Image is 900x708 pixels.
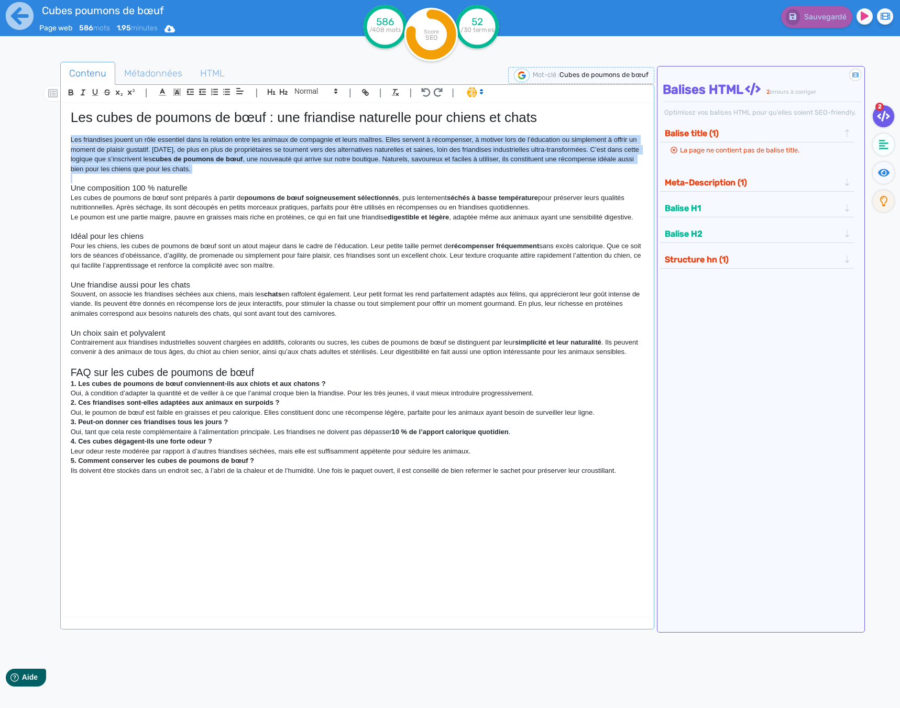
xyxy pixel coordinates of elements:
[662,174,843,191] button: Meta-Description (1)
[662,174,852,191] div: Meta-Description (1)
[71,466,644,475] p: Ils doivent être stockés dans un endroit sec, à l’abri de la chaleur et de l’humidité. Une fois l...
[192,59,233,87] span: HTML
[71,338,644,357] p: Contrairement aux friandises industrielles souvent chargées en additifs, colorants ou sucres, les...
[423,28,438,35] tspan: Score
[191,62,234,85] a: HTML
[71,183,644,193] h3: Une composition 100 % naturelle
[409,85,412,99] span: |
[662,200,852,217] div: Balise H1
[117,24,131,32] b: 1.95
[152,155,243,163] strong: cubes de poumons de bœuf
[79,24,93,32] b: 586
[662,125,852,142] div: Balise title (1)
[766,88,770,95] span: 2
[379,85,382,99] span: |
[425,34,437,41] tspan: SEO
[875,103,884,111] span: 2
[71,135,644,174] p: Les friandises jouent un rôle essentiel dans la relation entre les animaux de compagnie et leurs ...
[71,427,644,437] p: Oui, tant que cela reste complémentaire à l’alimentation principale. Les friandises ne doivent pa...
[392,428,509,436] strong: 10 % de l’apport calorique quotidien
[71,399,280,406] strong: 2. Ces friandises sont-elles adaptées aux animaux en surpoids ?
[804,13,847,21] span: Sauvegardé
[116,59,191,87] span: Métadonnées
[71,408,644,417] p: Oui, le poumon de bœuf est faible en graisses et peu calorique. Elles constituent donc une récomp...
[369,26,401,34] tspan: /408 mots
[71,457,254,464] strong: 5. Comment conserver les cubes de poumons de bœuf ?
[79,24,110,32] span: mots
[680,146,799,154] span: La page ne contient pas de balise title.
[255,85,258,99] span: |
[460,26,494,34] tspan: /30 termes
[71,290,644,318] p: Souvent, on associe les friandises séchées aux chiens, mais les en raffolent également. Leur peti...
[447,194,538,202] strong: séchés à basse température
[71,389,644,398] p: Oui, à condition d’adapter la quantité et de veiller à ce que l’animal croque bien la friandise. ...
[117,24,158,32] span: minutes
[39,2,309,19] input: title
[71,213,644,222] p: Le poumon est une partie maigre, pauvre en graisses mais riche en protéines, ce qui en fait une f...
[71,380,326,388] strong: 1. Les cubes de poumons de bœuf conviennent-ils aux chiots et aux chatons ?
[71,367,644,379] h2: FAQ sur les cubes de poumons de bœuf
[663,82,862,97] h4: Balises HTML
[770,88,816,95] span: erreurs à corriger
[663,107,862,117] div: Optimisez vos balises HTML pour qu’elles soient SEO-friendly.
[71,109,644,126] h1: Les cubes de poumons de bœuf : une friandise naturelle pour chiens et chats
[781,6,852,28] button: Sauvegardé
[39,24,72,32] span: Page web
[115,62,191,85] a: Métadonnées
[662,125,843,142] button: Balise title (1)
[662,200,843,217] button: Balise H1
[388,213,449,221] strong: digestible et légère
[60,62,115,85] a: Contenu
[264,290,282,298] strong: chats
[71,447,644,456] p: Leur odeur reste modérée par rapport à d’autres friandises séchées, mais elle est suffisamment ap...
[662,225,843,242] button: Balise H2
[514,69,530,82] img: google-serp-logo.png
[662,251,843,268] button: Structure hn (1)
[71,328,644,338] h3: Un choix sain et polyvalent
[452,85,454,99] span: |
[471,16,483,28] tspan: 52
[559,71,649,79] span: Cubes de poumons de bœuf
[515,338,601,346] strong: simplicité et leur naturalité
[71,231,644,241] h3: Idéal pour les chiens
[145,85,148,99] span: |
[71,241,644,270] p: Pour les chiens, les cubes de poumons de bœuf sont un atout majeur dans le cadre de l’éducation. ...
[71,437,212,445] strong: 4. Ces cubes dégagent-ils une forte odeur ?
[376,16,394,28] tspan: 586
[533,71,559,79] span: Mot-clé :
[233,85,247,97] span: Aligment
[662,225,852,242] div: Balise H2
[462,86,487,98] span: I.Assistant
[349,85,352,99] span: |
[61,59,115,87] span: Contenu
[71,193,644,213] p: Les cubes de poumons de bœuf sont préparés à partir de , puis lentement pour préserver leurs qual...
[244,194,399,202] strong: poumons de bœuf soigneusement sélectionnés
[71,418,228,426] strong: 3. Peut-on donner ces friandises tous les jours ?
[452,242,540,250] strong: récompenser fréquemment
[662,251,852,268] div: Structure hn (1)
[71,280,644,290] h3: Une friandise aussi pour les chats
